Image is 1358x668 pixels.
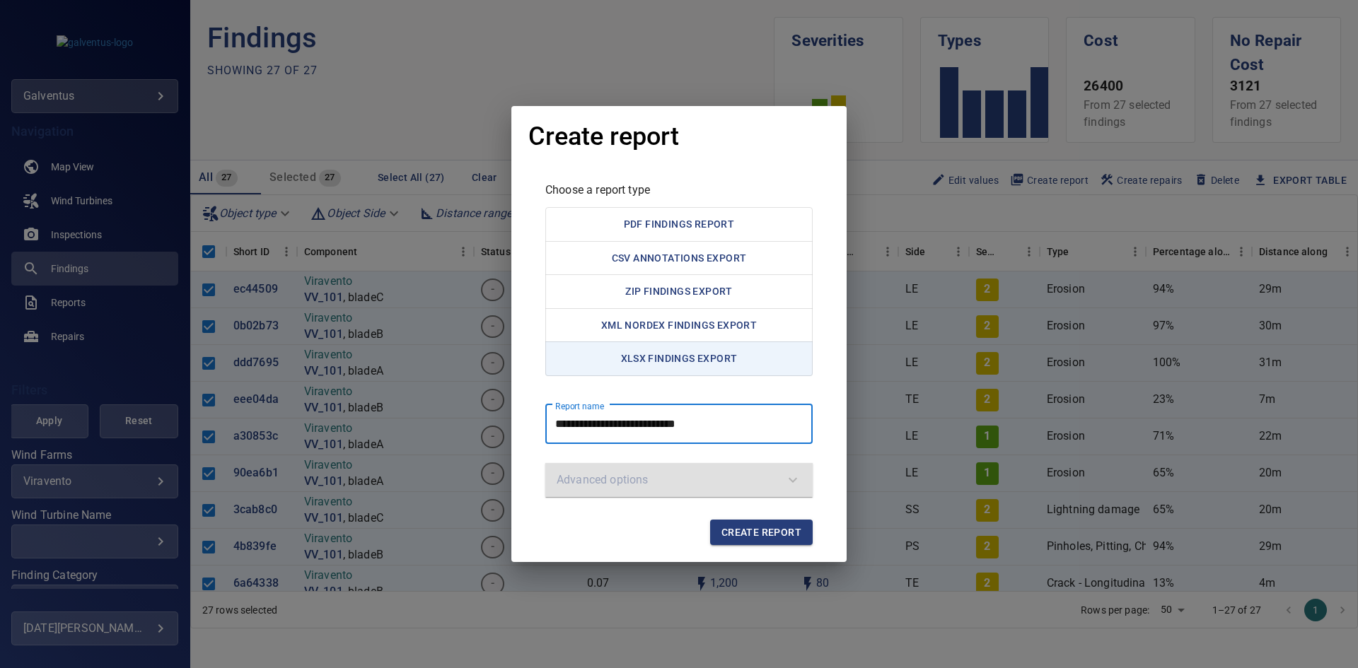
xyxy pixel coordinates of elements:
p: Choose a report type [545,182,813,199]
h1: Create report [528,123,679,151]
button: Create report [710,520,813,546]
button: XML report containing inspection and damage information plus embedded images [545,308,813,343]
button: zip report containing images, plus a spreadsheet with information and comments [545,274,813,309]
span: Create report [721,524,801,541]
button: pdf report containing images, information and comments [545,207,813,242]
button: Spreadsheet with information about every instance (annotation) of a finding [545,241,813,276]
button: Spreadsheet with information and comments for each finding. [545,341,813,376]
label: Report name [555,400,604,412]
